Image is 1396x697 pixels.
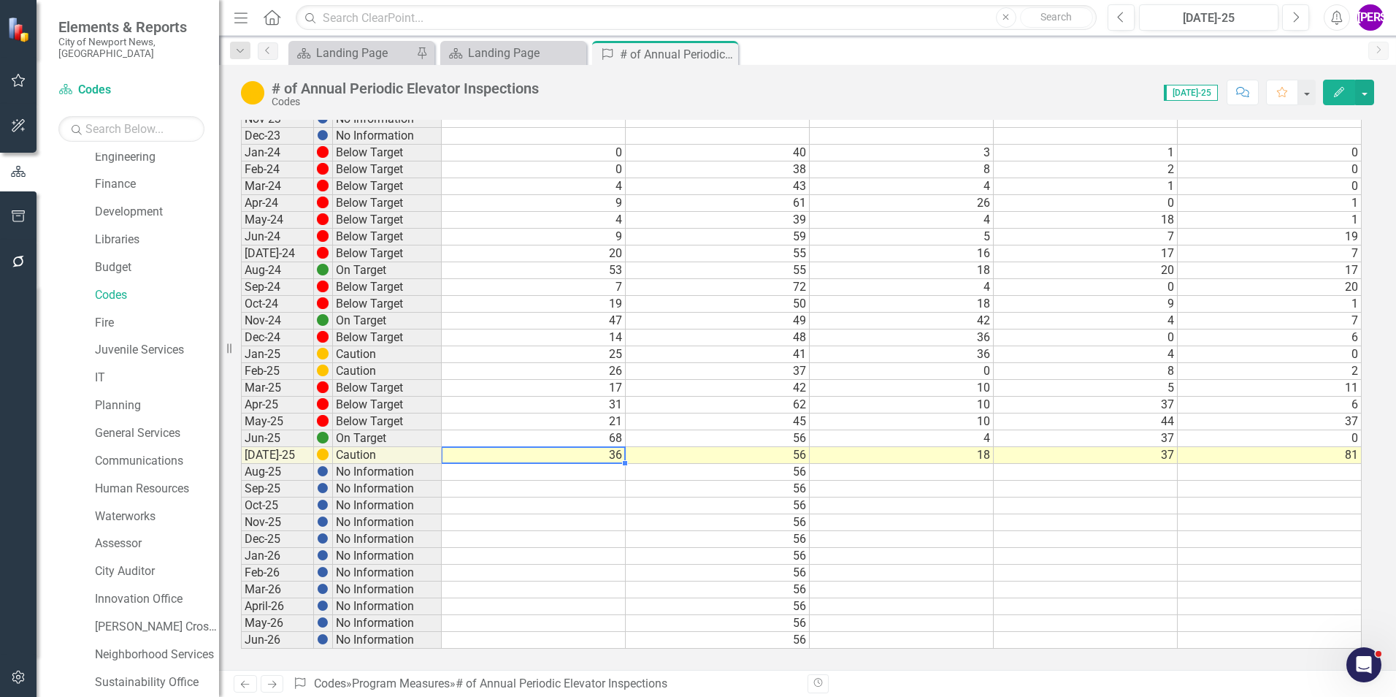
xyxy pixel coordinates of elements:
td: No Information [333,498,442,514]
a: Assessor [95,536,219,552]
td: 18 [994,212,1178,229]
td: 19 [442,296,626,313]
td: 42 [810,313,994,330]
td: 37 [626,363,810,380]
td: 1 [1178,195,1362,212]
img: wEHC9uTntH0ugAAAABJRU5ErkJggg== [317,281,329,292]
td: Jan-26 [241,548,314,565]
td: 18 [810,296,994,313]
td: 4 [810,279,994,296]
td: 6 [1178,397,1362,414]
td: Sep-25 [241,481,314,498]
td: 47 [442,313,626,330]
td: Dec-24 [241,330,314,346]
td: [DATE]-24 [241,245,314,262]
img: wEHC9uTntH0ugAAAABJRU5ErkJggg== [317,415,329,427]
td: Apr-24 [241,195,314,212]
img: BgCOk07PiH71IgAAAABJRU5ErkJggg== [317,533,329,544]
img: wEHC9uTntH0ugAAAABJRU5ErkJggg== [317,146,329,158]
td: 56 [626,447,810,464]
td: 0 [442,145,626,161]
td: 41 [626,346,810,363]
img: 6PwNOvwPkPYK2NOI6LoAAAAASUVORK5CYII= [317,432,329,443]
td: 42 [626,380,810,397]
td: May-25 [241,414,314,430]
td: 36 [810,330,994,346]
a: Human Resources [95,481,219,498]
td: 0 [994,279,1178,296]
a: Landing Page [292,44,413,62]
td: Aug-24 [241,262,314,279]
img: wEHC9uTntH0ugAAAABJRU5ErkJggg== [317,197,329,208]
td: No Information [333,615,442,632]
a: Development [95,204,219,221]
td: May-26 [241,615,314,632]
td: 39 [626,212,810,229]
img: wEHC9uTntH0ugAAAABJRU5ErkJggg== [317,180,329,191]
td: 18 [810,447,994,464]
td: 7 [442,279,626,296]
td: 43 [626,178,810,195]
a: Engineering [95,149,219,166]
td: 1 [994,178,1178,195]
span: Elements & Reports [58,18,204,36]
td: 17 [442,380,626,397]
td: 56 [626,632,810,649]
td: Below Target [333,279,442,296]
td: 26 [442,363,626,380]
input: Search Below... [58,116,204,142]
td: Caution [333,346,442,363]
td: Below Target [333,229,442,245]
div: [PERSON_NAME] [1357,4,1384,31]
span: [DATE]-25 [1164,85,1218,101]
img: BgCOk07PiH71IgAAAABJRU5ErkJggg== [317,482,329,494]
div: [DATE]-25 [1144,9,1273,27]
td: 72 [626,279,810,296]
td: Feb-25 [241,363,314,380]
img: BgCOk07PiH71IgAAAABJRU5ErkJggg== [317,465,329,477]
td: No Information [333,548,442,565]
a: [PERSON_NAME] Crossing [95,619,219,636]
td: 17 [994,245,1178,262]
td: 55 [626,245,810,262]
td: 37 [994,430,1178,447]
td: Sep-24 [241,279,314,296]
td: On Target [333,313,442,330]
td: Mar-26 [241,582,314,598]
td: 1 [994,145,1178,161]
div: Landing Page [316,44,413,62]
td: No Information [333,128,442,145]
td: Oct-24 [241,296,314,313]
td: 0 [810,363,994,380]
td: 19 [1178,229,1362,245]
td: 20 [442,245,626,262]
img: A4U4n+O5F3YnAAAAAElFTkSuQmCC [317,348,329,359]
td: No Information [333,582,442,598]
img: BgCOk07PiH71IgAAAABJRU5ErkJggg== [317,549,329,561]
td: 9 [994,296,1178,313]
img: BgCOk07PiH71IgAAAABJRU5ErkJggg== [317,617,329,628]
img: wEHC9uTntH0ugAAAABJRU5ErkJggg== [317,381,329,393]
td: 1 [1178,212,1362,229]
td: 45 [626,414,810,430]
td: Nov-25 [241,514,314,531]
div: Codes [272,96,539,107]
td: 7 [994,229,1178,245]
td: 4 [810,178,994,195]
span: Search [1040,11,1072,23]
td: Below Target [333,330,442,346]
iframe: Intercom live chat [1346,647,1381,682]
td: Below Target [333,380,442,397]
div: # of Annual Periodic Elevator Inspections [272,80,539,96]
td: 7 [1178,245,1362,262]
td: Feb-24 [241,161,314,178]
a: Codes [95,287,219,304]
td: Jun-24 [241,229,314,245]
td: 4 [810,430,994,447]
img: ClearPoint Strategy [7,16,34,42]
td: 36 [810,346,994,363]
td: 26 [810,195,994,212]
td: Apr-25 [241,397,314,414]
td: 7 [1178,313,1362,330]
a: Fire [95,315,219,332]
